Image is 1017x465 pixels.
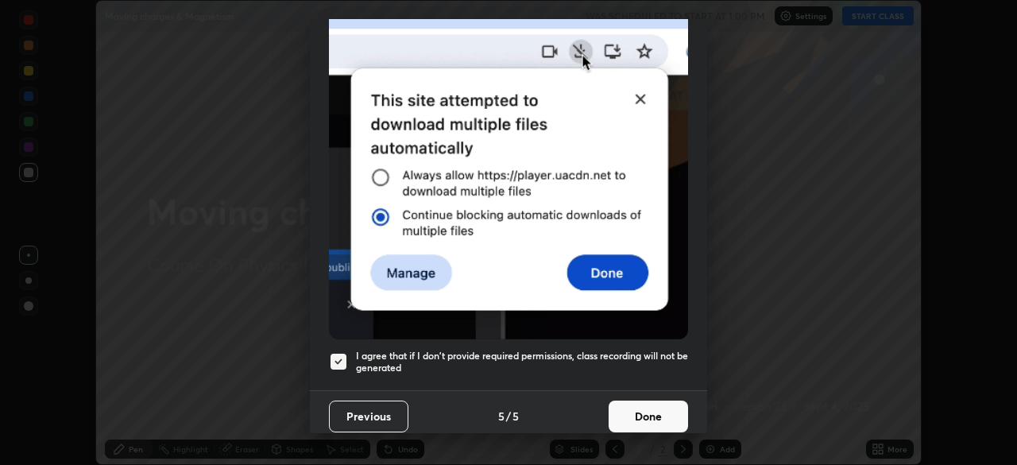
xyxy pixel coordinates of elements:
h4: / [506,408,511,424]
button: Previous [329,401,408,432]
h5: I agree that if I don't provide required permissions, class recording will not be generated [356,350,688,374]
button: Done [609,401,688,432]
h4: 5 [498,408,505,424]
h4: 5 [512,408,519,424]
